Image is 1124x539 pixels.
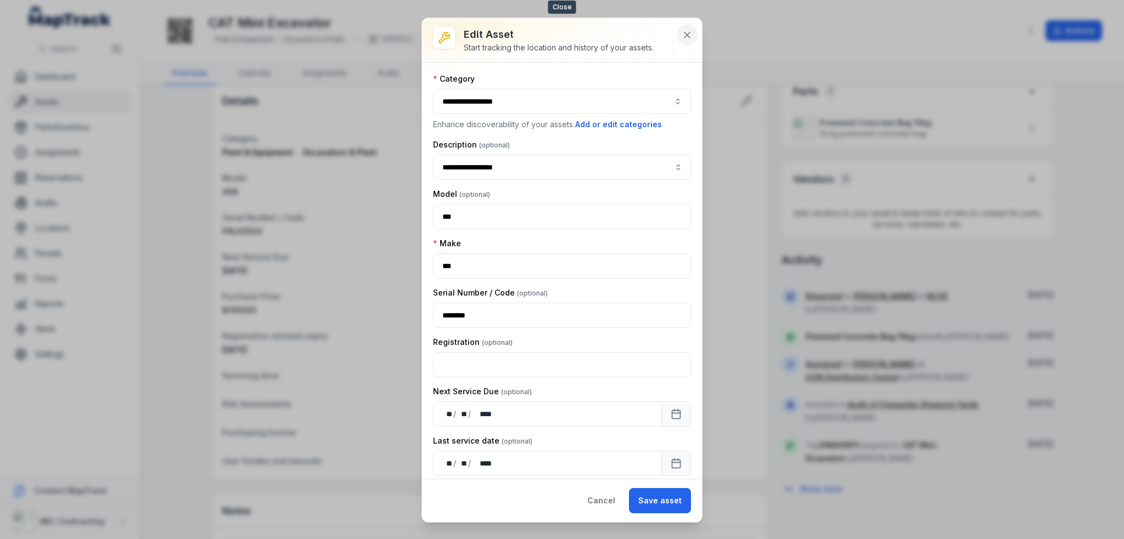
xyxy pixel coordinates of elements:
[468,458,472,469] div: /
[457,408,468,419] div: month,
[472,458,493,469] div: year,
[433,189,490,200] label: Model
[433,73,475,84] label: Category
[433,386,532,397] label: Next Service Due
[433,238,461,249] label: Make
[453,408,457,419] div: /
[661,401,691,427] button: Calendar
[464,42,654,53] div: Start tracking the location and history of your assets.
[433,287,548,298] label: Serial Number / Code
[433,435,532,446] label: Last service date
[433,118,691,131] p: Enhance discoverability of your assets.
[578,488,625,513] button: Cancel
[661,451,691,476] button: Calendar
[629,488,691,513] button: Save asset
[472,408,493,419] div: year,
[433,337,513,348] label: Registration
[453,458,457,469] div: /
[468,408,472,419] div: /
[442,408,453,419] div: day,
[548,1,576,14] span: Close
[433,155,691,180] input: asset-edit:description-label
[464,27,654,42] h3: Edit asset
[457,458,468,469] div: month,
[433,139,510,150] label: Description
[442,458,453,469] div: day,
[575,118,662,131] button: Add or edit categories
